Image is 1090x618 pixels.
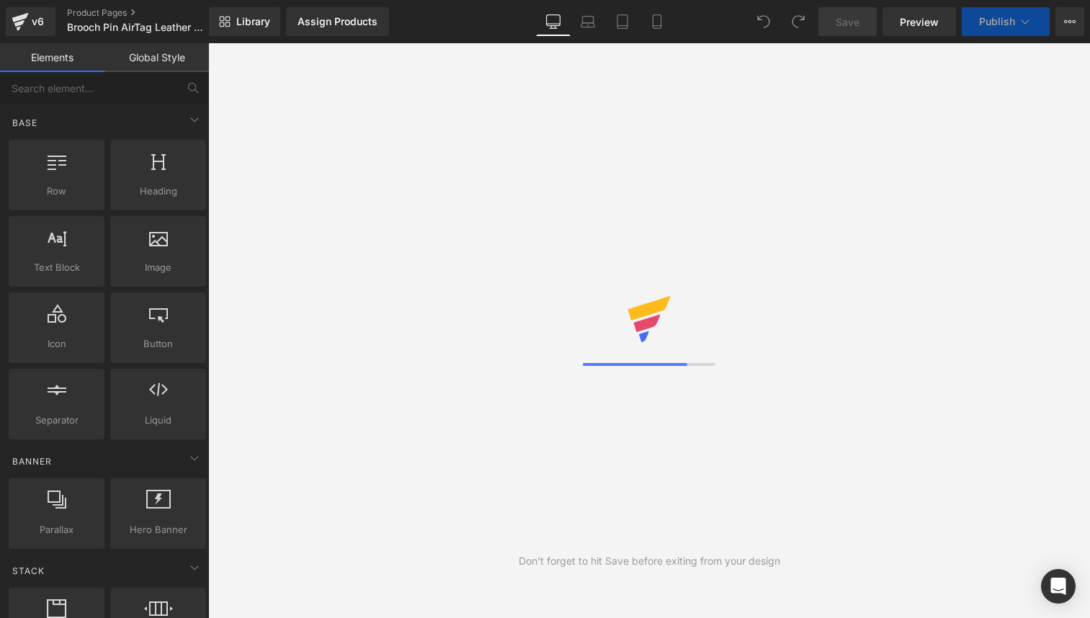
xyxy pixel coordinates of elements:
div: Open Intercom Messenger [1041,569,1076,604]
button: Publish [962,7,1050,36]
span: Liquid [115,413,202,428]
span: Parallax [13,522,100,537]
button: More [1055,7,1084,36]
a: Mobile [640,7,674,36]
button: Undo [749,7,778,36]
span: Save [836,14,859,30]
a: Preview [883,7,956,36]
span: Text Block [13,260,100,275]
a: Product Pages [67,7,233,19]
span: Publish [979,16,1015,27]
span: Library [236,15,270,28]
a: Tablet [605,7,640,36]
a: Global Style [104,43,209,72]
button: Redo [784,7,813,36]
a: Laptop [571,7,605,36]
span: Icon [13,336,100,351]
span: Base [11,116,39,130]
div: Assign Products [298,16,378,27]
div: Don't forget to hit Save before exiting from your design [519,553,780,569]
span: Preview [900,14,939,30]
a: New Library [209,7,280,36]
span: Stack [11,564,46,578]
a: v6 [6,7,55,36]
a: Desktop [536,7,571,36]
div: v6 [29,12,47,31]
span: Button [115,336,202,351]
span: Separator [13,413,100,428]
span: Heading [115,184,202,199]
span: Row [13,184,100,199]
span: Hero Banner [115,522,202,537]
span: Brooch Pin AirTag Leather Case [67,22,205,33]
span: Image [115,260,202,275]
span: Banner [11,454,53,468]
